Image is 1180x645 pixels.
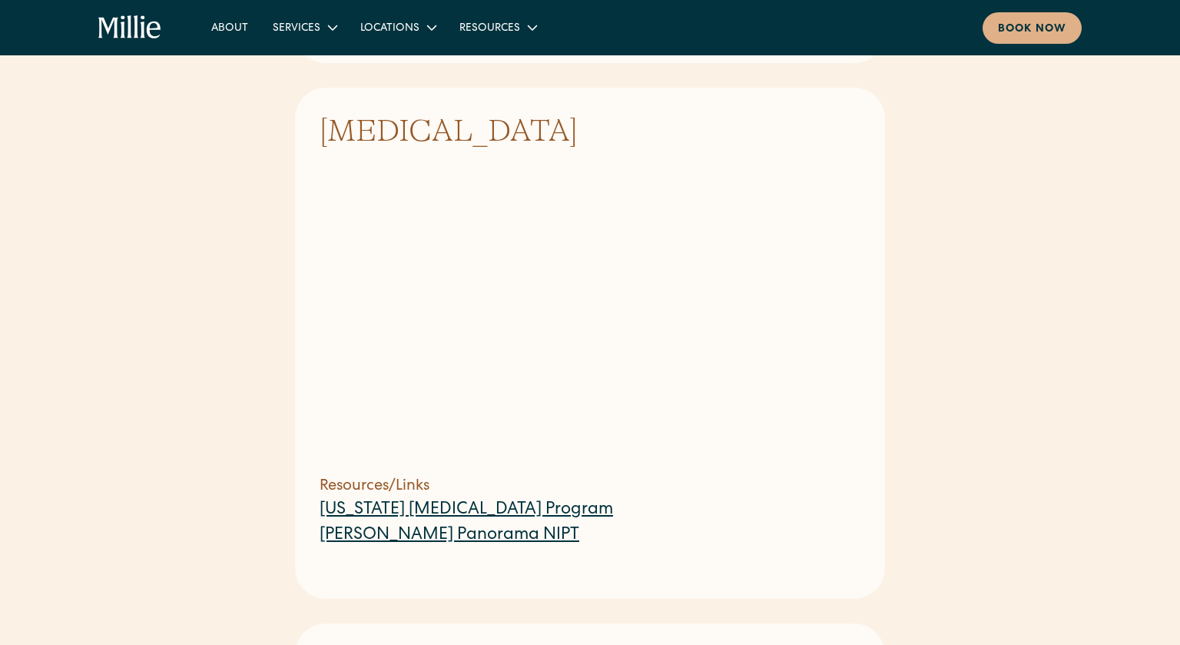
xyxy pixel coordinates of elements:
div: Services [273,21,320,37]
h5: Resources/Links [320,475,860,498]
div: Locations [360,21,419,37]
div: Resources [459,21,520,37]
div: Book now [998,22,1066,38]
a: About [199,15,260,40]
a: [PERSON_NAME] Panorama NIPT [320,527,579,544]
p: ‍ [320,549,860,574]
a: [US_STATE] [MEDICAL_DATA] Program [320,502,613,519]
a: home [98,15,162,40]
a: Book now [983,12,1082,44]
div: Services [260,15,348,40]
h3: [MEDICAL_DATA] [320,112,860,149]
div: Locations [348,15,447,40]
iframe: To enrich screen reader interactions, please activate Accessibility in Grammarly extension settings [344,174,836,451]
div: Resources [447,15,548,40]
